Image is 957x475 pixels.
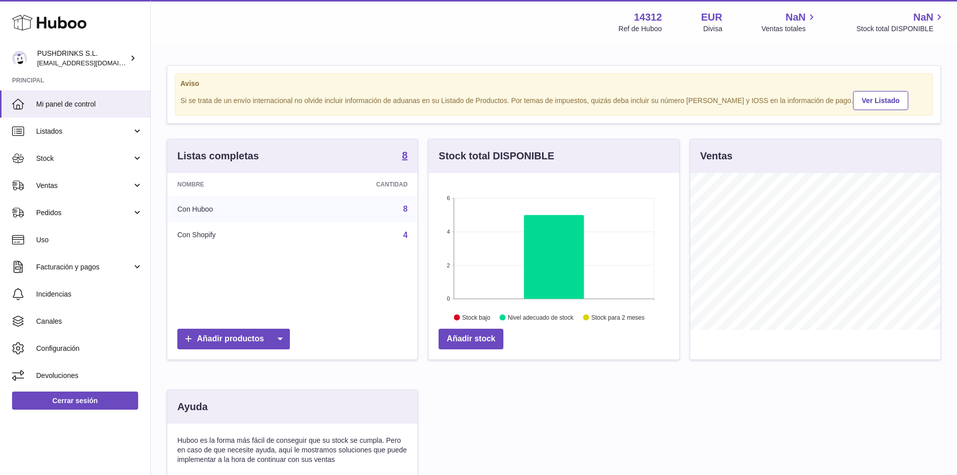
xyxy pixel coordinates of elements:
div: Si se trata de un envío internacional no olvide incluir información de aduanas en su Listado de P... [180,89,927,110]
h3: Ventas [700,149,732,163]
th: Nombre [167,173,300,196]
span: Uso [36,235,143,245]
strong: EUR [701,11,722,24]
td: Con Huboo [167,196,300,222]
span: Configuración [36,344,143,353]
span: Canales [36,317,143,326]
a: NaN Stock total DISPONIBLE [857,11,945,34]
text: 4 [447,229,450,235]
h3: Stock total DISPONIBLE [439,149,554,163]
a: 8 [402,150,407,162]
a: Cerrar sesión [12,392,138,410]
div: Ref de Huboo [618,24,662,34]
text: Stock bajo [462,314,490,321]
td: Con Shopify [167,222,300,248]
span: NaN [786,11,806,24]
h3: Listas completas [177,149,259,163]
a: Añadir productos [177,329,290,349]
span: Facturación y pagos [36,262,132,272]
span: Ventas totales [762,24,817,34]
h3: Ayuda [177,400,207,414]
a: Añadir stock [439,329,503,349]
text: Stock para 2 meses [591,314,645,321]
a: 8 [403,205,407,213]
strong: 14312 [634,11,662,24]
a: NaN Ventas totales [762,11,817,34]
span: Pedidos [36,208,132,218]
strong: Aviso [180,79,927,88]
th: Cantidad [300,173,418,196]
span: Mi panel de control [36,100,143,109]
span: Stock total DISPONIBLE [857,24,945,34]
span: Incidencias [36,290,143,299]
span: [EMAIL_ADDRESS][DOMAIN_NAME] [37,59,148,67]
span: NaN [913,11,933,24]
span: Devoluciones [36,371,143,381]
text: Nivel adecuado de stock [508,314,574,321]
a: 4 [403,231,407,239]
text: 2 [447,262,450,268]
text: 0 [447,296,450,302]
span: Listados [36,127,132,136]
img: framos@pushdrinks.es [12,51,27,66]
p: Huboo es la forma más fácil de conseguir que su stock se cumpla. Pero en caso de que necesite ayu... [177,436,407,464]
div: PUSHDRINKS S.L. [37,49,128,68]
span: Ventas [36,181,132,191]
span: Stock [36,154,132,163]
text: 6 [447,195,450,201]
a: Ver Listado [853,91,908,110]
strong: 8 [402,150,407,160]
div: Divisa [703,24,722,34]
